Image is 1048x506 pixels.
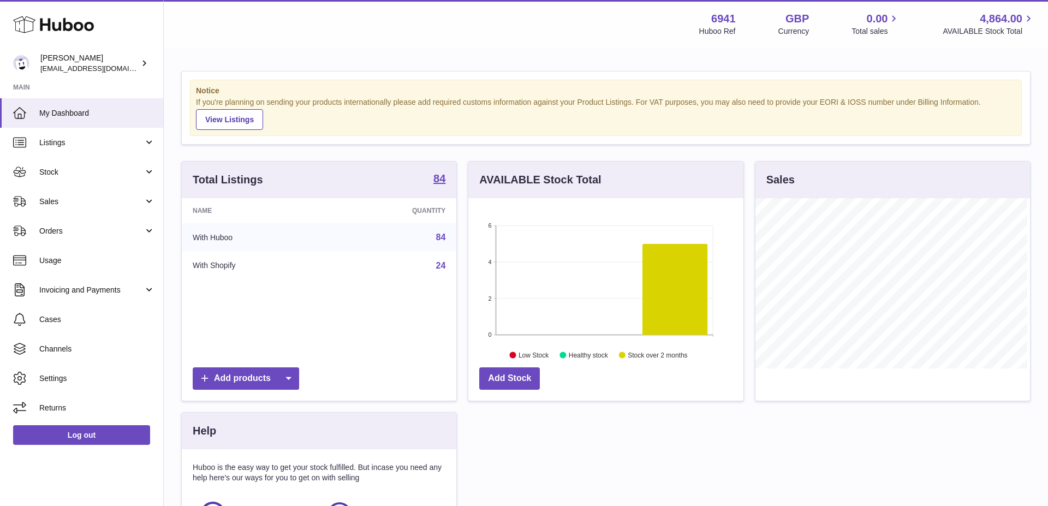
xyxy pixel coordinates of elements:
div: Huboo Ref [699,26,736,37]
div: [PERSON_NAME] [40,53,139,74]
span: 4,864.00 [980,11,1022,26]
th: Quantity [330,198,456,223]
a: 4,864.00 AVAILABLE Stock Total [943,11,1035,37]
h3: Sales [766,172,795,187]
h3: Help [193,424,216,438]
text: 6 [489,222,492,229]
span: Cases [39,314,155,325]
strong: GBP [785,11,809,26]
span: Returns [39,403,155,413]
text: Stock over 2 months [628,351,688,359]
strong: Notice [196,86,1016,96]
p: Huboo is the easy way to get your stock fulfilled. But incase you need any help here's our ways f... [193,462,445,483]
text: 2 [489,295,492,301]
h3: Total Listings [193,172,263,187]
span: Orders [39,226,144,236]
h3: AVAILABLE Stock Total [479,172,601,187]
td: With Huboo [182,223,330,252]
span: Stock [39,167,144,177]
a: Add Stock [479,367,540,390]
span: My Dashboard [39,108,155,118]
span: [EMAIL_ADDRESS][DOMAIN_NAME] [40,64,160,73]
strong: 84 [433,173,445,184]
a: 24 [436,261,446,270]
span: Channels [39,344,155,354]
a: 0.00 Total sales [851,11,900,37]
a: 84 [433,173,445,186]
th: Name [182,198,330,223]
a: 84 [436,233,446,242]
text: Low Stock [519,351,549,359]
a: Log out [13,425,150,445]
a: View Listings [196,109,263,130]
span: Settings [39,373,155,384]
text: Healthy stock [569,351,609,359]
span: 0.00 [867,11,888,26]
span: AVAILABLE Stock Total [943,26,1035,37]
span: Listings [39,138,144,148]
img: support@photogears.uk [13,55,29,72]
span: Sales [39,197,144,207]
a: Add products [193,367,299,390]
span: Usage [39,255,155,266]
div: Currency [778,26,809,37]
text: 0 [489,331,492,338]
td: With Shopify [182,252,330,280]
text: 4 [489,259,492,265]
span: Invoicing and Payments [39,285,144,295]
span: Total sales [851,26,900,37]
div: If you're planning on sending your products internationally please add required customs informati... [196,97,1016,130]
strong: 6941 [711,11,736,26]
